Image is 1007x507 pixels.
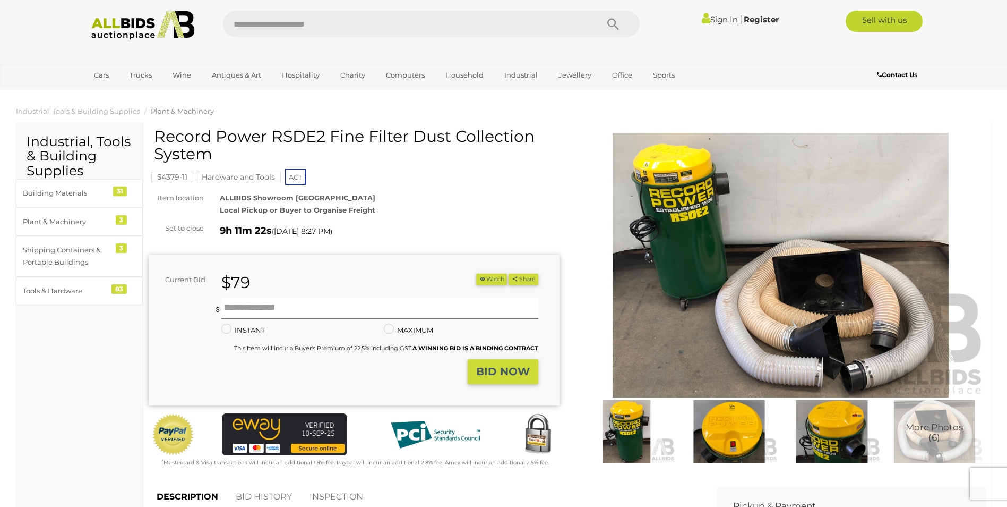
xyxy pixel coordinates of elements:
a: Hospitality [275,66,326,84]
img: PCI DSS compliant [382,413,488,456]
div: Tools & Hardware [23,285,110,297]
div: Current Bid [149,274,213,286]
a: Household [438,66,490,84]
a: Building Materials 31 [16,179,143,207]
img: Secured by Rapid SSL [517,413,559,456]
a: Jewellery [552,66,598,84]
div: 83 [111,284,127,294]
img: eWAY Payment Gateway [222,413,347,455]
small: This Item will incur a Buyer's Premium of 22.5% including GST. [234,344,538,352]
a: 54379-11 [151,173,193,181]
img: Record Power RSDE2 Fine Filter Dust Collection System [578,400,675,463]
div: Set to close [141,222,212,234]
a: Register [744,14,779,24]
a: Tools & Hardware 83 [16,277,143,305]
img: Record Power RSDE2 Fine Filter Dust Collection System [575,133,986,398]
small: Mastercard & Visa transactions will incur an additional 1.9% fee. Paypal will incur an additional... [162,459,549,466]
a: Office [605,66,639,84]
strong: ALLBIDS Showroom [GEOGRAPHIC_DATA] [220,193,375,202]
b: Contact Us [877,71,917,79]
div: Shipping Containers & Portable Buildings [23,244,110,269]
strong: 9h 11m 22s [220,225,272,236]
a: Hardware and Tools [196,173,281,181]
div: Building Materials [23,187,110,199]
a: Shipping Containers & Portable Buildings 3 [16,236,143,277]
span: More Photos (6) [906,423,963,443]
span: [DATE] 8:27 PM [274,226,330,236]
div: 3 [116,215,127,225]
div: 3 [116,243,127,253]
b: A WINNING BID IS A BINDING CONTRACT [412,344,538,352]
div: Item location [141,192,212,204]
button: Watch [476,274,507,285]
button: Search [587,11,640,37]
div: Plant & Machinery [23,216,110,228]
label: INSTANT [221,324,265,336]
a: [GEOGRAPHIC_DATA] [87,84,176,102]
span: ( ) [272,227,332,235]
a: Sports [646,66,682,84]
a: Trucks [123,66,159,84]
mark: Hardware and Tools [196,172,281,182]
mark: 54379-11 [151,172,193,182]
button: BID NOW [468,359,538,384]
li: Watch this item [476,274,507,285]
img: Record Power RSDE2 Fine Filter Dust Collection System [681,400,778,463]
a: Charity [333,66,372,84]
strong: Local Pickup or Buyer to Organise Freight [220,206,375,214]
a: Sell with us [846,11,923,32]
button: Share [509,274,538,285]
a: Cars [87,66,116,84]
a: Plant & Machinery 3 [16,208,143,236]
img: Official PayPal Seal [151,413,195,456]
a: Industrial [497,66,545,84]
a: Industrial, Tools & Building Supplies [16,107,140,115]
a: Antiques & Art [205,66,268,84]
strong: $79 [221,273,250,292]
a: Computers [379,66,432,84]
label: MAXIMUM [384,324,433,336]
strong: BID NOW [476,365,530,378]
a: Sign In [702,14,738,24]
a: Plant & Machinery [151,107,214,115]
a: More Photos(6) [886,400,983,463]
img: Record Power RSDE2 Fine Filter Dust Collection System [886,400,983,463]
a: Wine [166,66,198,84]
a: Contact Us [877,69,920,81]
img: Record Power RSDE2 Fine Filter Dust Collection System [783,400,880,463]
h1: Record Power RSDE2 Fine Filter Dust Collection System [154,128,557,163]
h2: Industrial, Tools & Building Supplies [27,134,132,179]
span: | [739,13,742,25]
span: ACT [285,169,306,185]
div: 31 [113,187,127,196]
img: Allbids.com.au [85,11,201,40]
